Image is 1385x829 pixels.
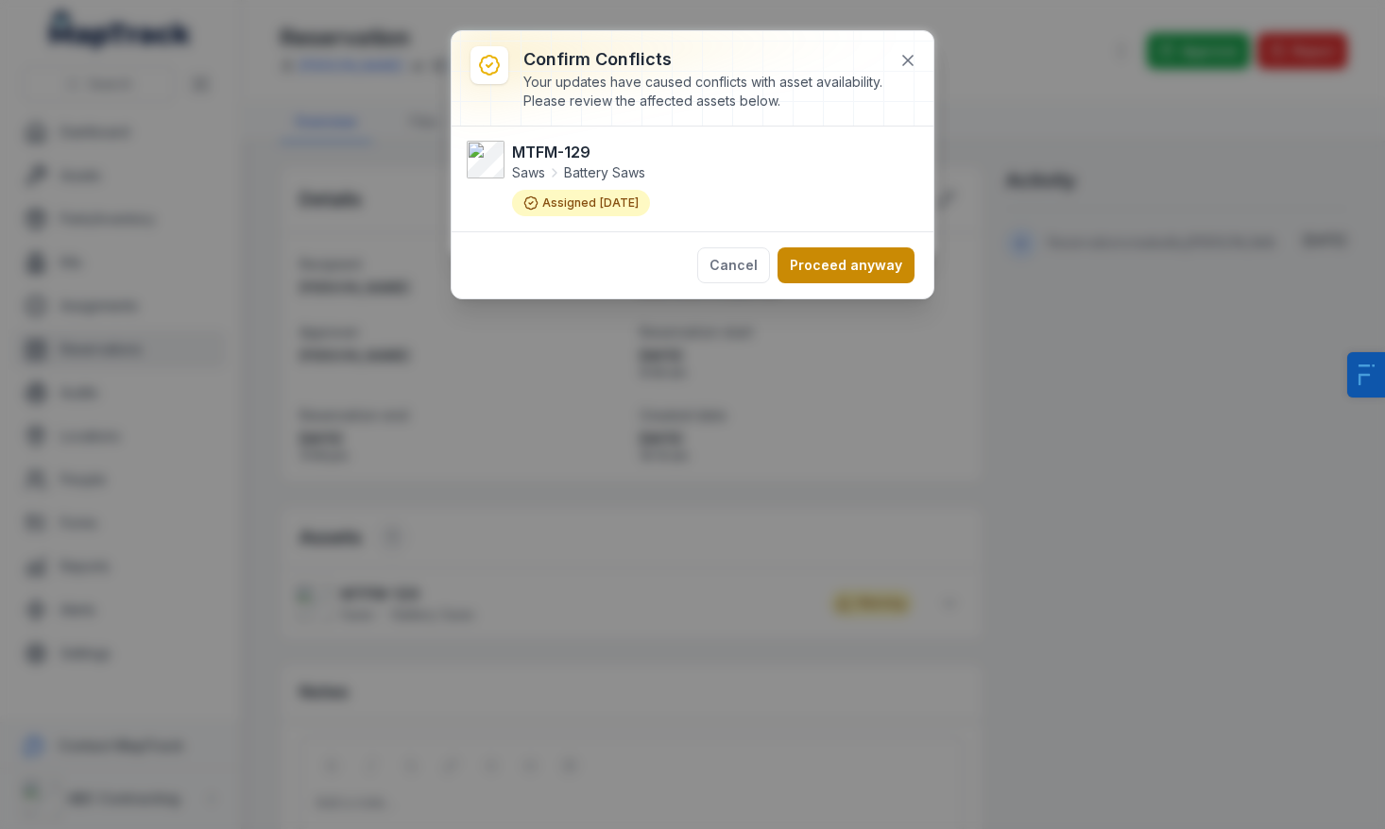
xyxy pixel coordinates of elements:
[512,190,650,216] div: Assigned
[778,247,915,283] button: Proceed anyway
[523,73,884,110] div: Your updates have caused conflicts with asset availability. Please review the affected assets below.
[600,195,639,211] time: 23/05/2025, 9:07:29 am
[564,163,645,182] span: Battery Saws
[512,141,645,163] strong: MTFM-129
[600,195,639,210] span: [DATE]
[512,163,545,182] span: Saws
[697,247,770,283] button: Cancel
[523,46,884,73] h3: Confirm conflicts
